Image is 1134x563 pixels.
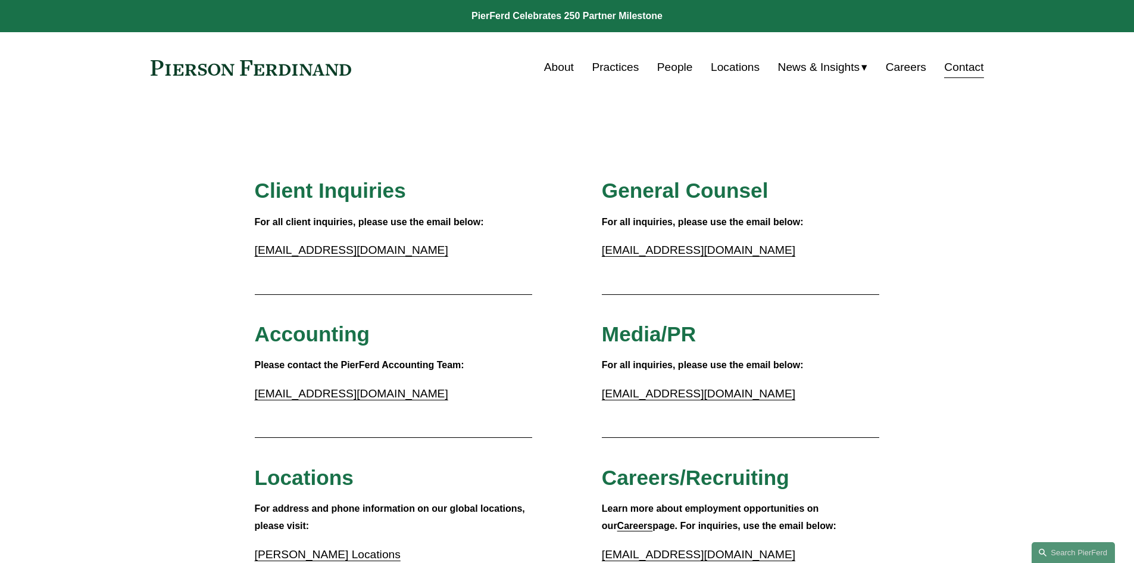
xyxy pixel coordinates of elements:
[652,521,836,531] strong: page. For inquiries, use the email below:
[602,548,795,561] a: [EMAIL_ADDRESS][DOMAIN_NAME]
[255,548,401,561] a: [PERSON_NAME] Locations
[255,217,484,227] strong: For all client inquiries, please use the email below:
[544,56,574,79] a: About
[255,322,370,346] span: Accounting
[255,503,528,531] strong: For address and phone information on our global locations, please visit:
[602,466,789,489] span: Careers/Recruiting
[255,387,448,400] a: [EMAIL_ADDRESS][DOMAIN_NAME]
[711,56,760,79] a: Locations
[592,56,639,79] a: Practices
[602,322,696,346] span: Media/PR
[255,179,406,202] span: Client Inquiries
[602,217,804,227] strong: For all inquiries, please use the email below:
[255,360,464,370] strong: Please contact the PierFerd Accounting Team:
[778,56,868,79] a: folder dropdown
[778,57,860,78] span: News & Insights
[602,179,769,202] span: General Counsel
[602,387,795,400] a: [EMAIL_ADDRESS][DOMAIN_NAME]
[617,521,653,531] a: Careers
[255,244,448,256] a: [EMAIL_ADDRESS][DOMAIN_NAME]
[602,244,795,256] a: [EMAIL_ADDRESS][DOMAIN_NAME]
[602,503,821,531] strong: Learn more about employment opportunities on our
[886,56,926,79] a: Careers
[657,56,693,79] a: People
[1032,542,1115,563] a: Search this site
[255,466,354,489] span: Locations
[602,360,804,370] strong: For all inquiries, please use the email below:
[944,56,983,79] a: Contact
